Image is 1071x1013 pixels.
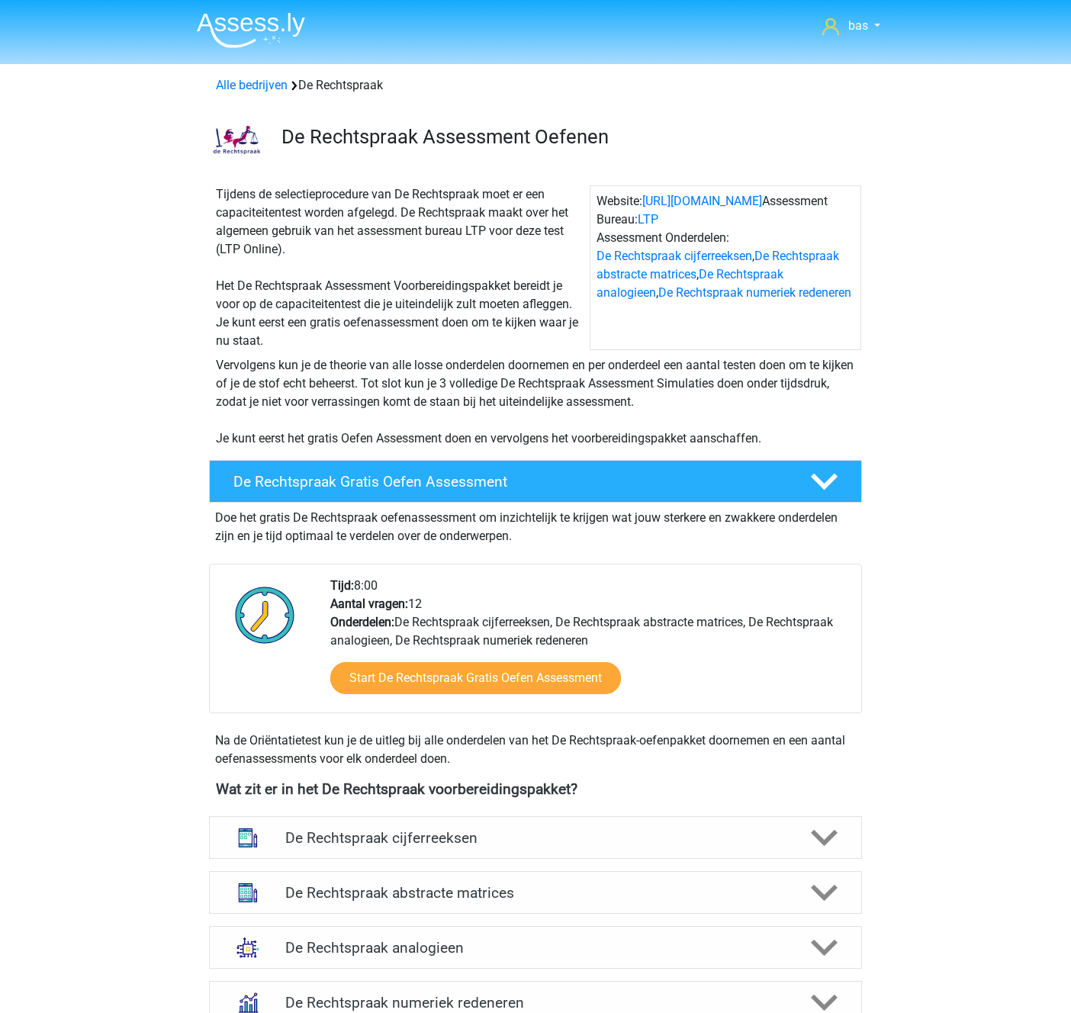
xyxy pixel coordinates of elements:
[228,818,268,857] img: cijferreeksen
[216,78,288,92] a: Alle bedrijven
[281,125,850,149] h3: De Rechtspraak Assessment Oefenen
[285,884,785,902] h4: De Rechtspraak abstracte matrices
[227,577,304,653] img: Klok
[285,829,785,847] h4: De Rechtspraak cijferreeksen
[203,816,868,859] a: cijferreeksen De Rechtspraak cijferreeksen
[658,285,851,300] a: De Rechtspraak numeriek redeneren
[330,597,408,611] b: Aantal vragen:
[233,473,786,490] h4: De Rechtspraak Gratis Oefen Assessment
[210,76,861,95] div: De Rechtspraak
[330,578,354,593] b: Tijd:
[203,871,868,914] a: abstracte matrices De Rechtspraak abstracte matrices
[285,994,785,1011] h4: De Rechtspraak numeriek redeneren
[228,873,268,912] img: abstracte matrices
[597,249,752,263] a: De Rechtspraak cijferreeksen
[209,503,862,545] div: Doe het gratis De Rechtspraak oefenassessment om inzichtelijk te krijgen wat jouw sterkere en zwa...
[197,12,305,48] img: Assessly
[203,460,868,503] a: De Rechtspraak Gratis Oefen Assessment
[285,939,785,957] h4: De Rechtspraak analogieen
[228,928,268,967] img: analogieen
[816,17,886,35] a: bas
[210,356,861,448] div: Vervolgens kun je de theorie van alle losse onderdelen doornemen en per onderdeel een aantal test...
[330,615,394,629] b: Onderdelen:
[848,18,868,33] span: bas
[216,780,855,798] h4: Wat zit er in het De Rechtspraak voorbereidingspakket?
[590,185,861,350] div: Website: Assessment Bureau: Assessment Onderdelen: , , ,
[330,662,621,694] a: Start De Rechtspraak Gratis Oefen Assessment
[210,185,590,350] div: Tijdens de selectieprocedure van De Rechtspraak moet er een capaciteitentest worden afgelegd. De ...
[209,732,862,768] div: Na de Oriëntatietest kun je de uitleg bij alle onderdelen van het De Rechtspraak-oefenpakket door...
[319,577,860,712] div: 8:00 12 De Rechtspraak cijferreeksen, De Rechtspraak abstracte matrices, De Rechtspraak analogiee...
[642,194,762,208] a: [URL][DOMAIN_NAME]
[638,212,658,227] a: LTP
[203,926,868,969] a: analogieen De Rechtspraak analogieen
